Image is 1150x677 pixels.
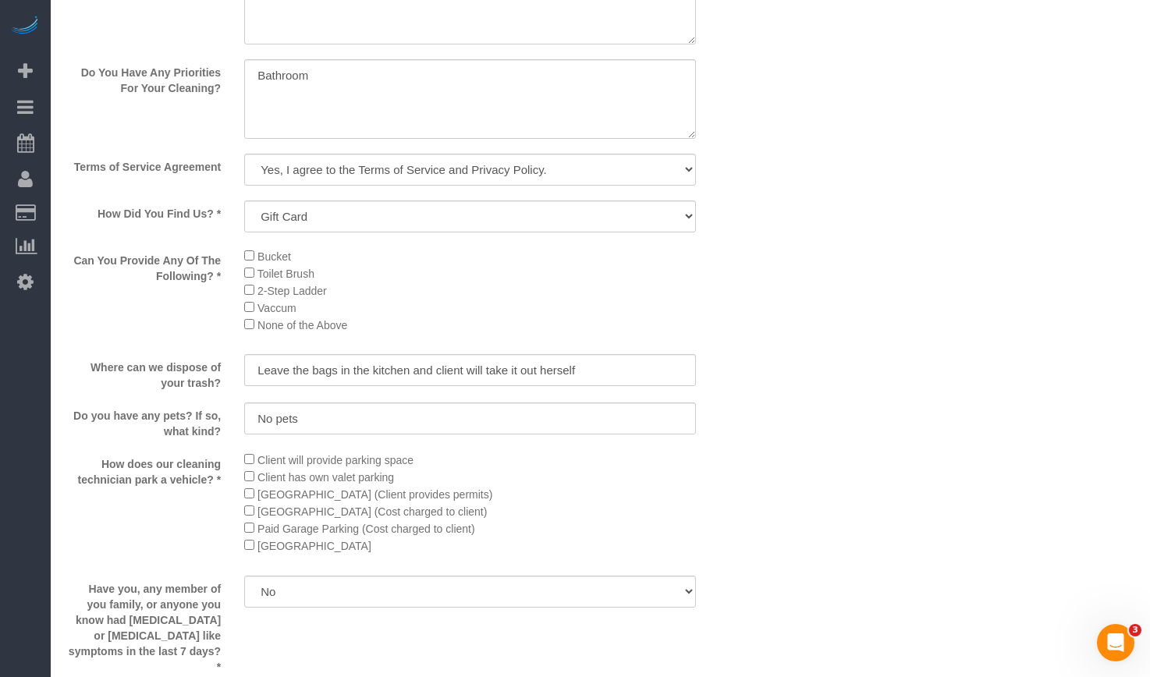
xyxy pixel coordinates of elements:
[257,319,347,331] span: None of the Above
[1097,624,1134,661] iframe: Intercom live chat
[257,505,487,518] span: [GEOGRAPHIC_DATA] (Cost charged to client)
[55,576,232,675] label: Have you, any member of you family, or anyone you know had [MEDICAL_DATA] or [MEDICAL_DATA] like ...
[257,250,291,263] span: Bucket
[257,540,371,552] span: [GEOGRAPHIC_DATA]
[257,285,327,297] span: 2-Step Ladder
[1129,624,1141,636] span: 3
[55,451,232,487] label: How does our cleaning technician park a vehicle? *
[55,154,232,175] label: Terms of Service Agreement
[257,523,475,535] span: Paid Garage Parking (Cost charged to client)
[55,354,232,391] label: Where can we dispose of your trash?
[55,402,232,439] label: Do you have any pets? If so, what kind?
[257,471,394,484] span: Client has own valet parking
[55,247,232,284] label: Can You Provide Any Of The Following? *
[257,302,296,314] span: Vaccum
[9,16,41,37] img: Automaid Logo
[244,354,695,386] input: Where can we dispose of your trash?
[55,200,232,222] label: How Did You Find Us? *
[257,488,492,501] span: [GEOGRAPHIC_DATA] (Client provides permits)
[257,268,314,280] span: Toilet Brush
[257,454,414,466] span: Client will provide parking space
[244,402,695,434] input: Do you have any pets? If so, what kind?
[55,59,232,96] label: Do You Have Any Priorities For Your Cleaning?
